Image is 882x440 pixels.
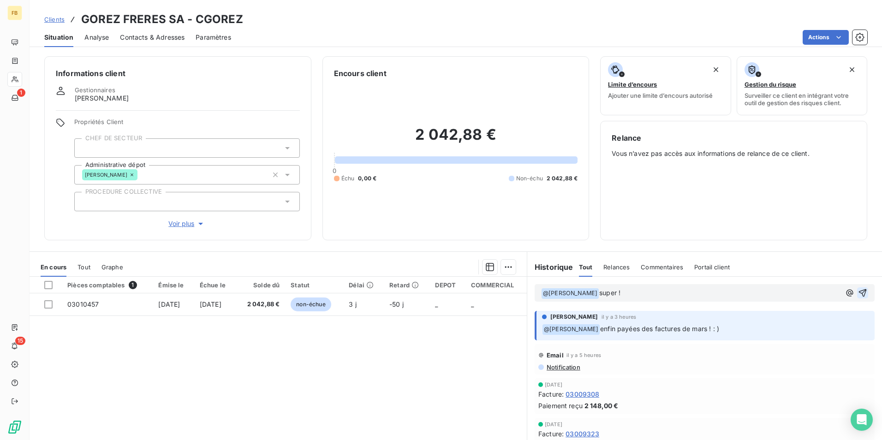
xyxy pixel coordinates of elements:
[82,197,89,206] input: Ajouter une valeur
[542,288,599,299] span: @ [PERSON_NAME]
[608,81,657,88] span: Limite d’encours
[566,429,599,439] span: 03009323
[737,56,867,115] button: Gestion du risqueSurveiller ce client en intégrant votre outil de gestion des risques client.
[84,33,109,42] span: Analyse
[82,144,89,152] input: Ajouter une valeur
[341,174,355,183] span: Échu
[471,300,474,308] span: _
[538,389,564,399] span: Facture :
[168,219,205,228] span: Voir plus
[196,33,231,42] span: Paramètres
[77,263,90,271] span: Tout
[547,174,578,183] span: 2 042,88 €
[56,68,300,79] h6: Informations client
[242,281,280,289] div: Solde dû
[600,56,731,115] button: Limite d’encoursAjouter une limite d’encours autorisé
[608,92,713,99] span: Ajouter une limite d’encours autorisé
[44,15,65,24] a: Clients
[579,263,593,271] span: Tout
[15,337,25,345] span: 15
[599,289,620,297] span: super !
[67,281,147,289] div: Pièces comptables
[85,172,127,178] span: [PERSON_NAME]
[471,281,521,289] div: COMMERCIAL
[538,429,564,439] span: Facture :
[389,281,424,289] div: Retard
[349,300,356,308] span: 3 j
[550,313,598,321] span: [PERSON_NAME]
[333,167,336,174] span: 0
[803,30,849,45] button: Actions
[74,118,300,131] span: Propriétés Client
[7,420,22,434] img: Logo LeanPay
[694,263,730,271] span: Portail client
[74,219,300,229] button: Voir plus
[516,174,543,183] span: Non-échu
[358,174,376,183] span: 0,00 €
[612,132,856,143] h6: Relance
[745,81,796,88] span: Gestion du risque
[527,262,573,273] h6: Historique
[137,171,145,179] input: Ajouter une valeur
[81,11,243,28] h3: GOREZ FRERES SA - CGOREZ
[389,300,404,308] span: -50 j
[291,297,331,311] span: non-échue
[101,263,123,271] span: Graphe
[67,300,99,308] span: 03010457
[566,389,599,399] span: 03009308
[7,6,22,20] div: FB
[200,281,231,289] div: Échue le
[75,86,115,94] span: Gestionnaires
[200,300,221,308] span: [DATE]
[851,409,873,431] div: Open Intercom Messenger
[603,263,630,271] span: Relances
[158,300,180,308] span: [DATE]
[600,325,719,333] span: enfin payées des factures de mars ! : )
[120,33,185,42] span: Contacts & Adresses
[349,281,378,289] div: Délai
[41,263,66,271] span: En cours
[17,89,25,97] span: 1
[334,125,578,153] h2: 2 042,88 €
[546,363,580,371] span: Notification
[44,33,73,42] span: Situation
[158,281,189,289] div: Émise le
[547,351,564,359] span: Email
[242,300,280,309] span: 2 042,88 €
[334,68,387,79] h6: Encours client
[566,352,601,358] span: il y a 5 heures
[545,382,562,387] span: [DATE]
[584,401,619,410] span: 2 148,00 €
[435,300,438,308] span: _
[435,281,460,289] div: DEPOT
[641,263,683,271] span: Commentaires
[612,132,856,229] div: Vous n’avez pas accès aux informations de relance de ce client.
[538,401,583,410] span: Paiement reçu
[542,324,600,335] span: @ [PERSON_NAME]
[75,94,129,103] span: [PERSON_NAME]
[44,16,65,23] span: Clients
[745,92,859,107] span: Surveiller ce client en intégrant votre outil de gestion des risques client.
[129,281,137,289] span: 1
[545,422,562,427] span: [DATE]
[602,314,636,320] span: il y a 3 heures
[291,281,338,289] div: Statut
